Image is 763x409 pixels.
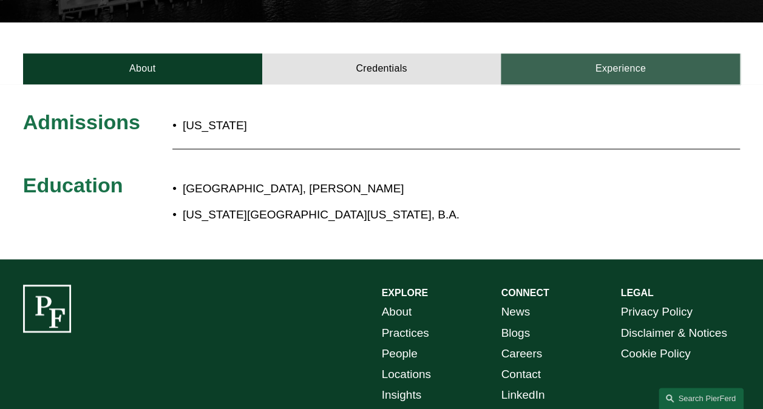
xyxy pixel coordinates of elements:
[501,288,549,298] strong: CONNECT
[382,364,431,385] a: Locations
[382,343,418,364] a: People
[501,53,740,84] a: Experience
[620,323,727,343] a: Disclaimer & Notices
[382,288,428,298] strong: EXPLORE
[382,302,412,322] a: About
[23,53,262,84] a: About
[501,302,530,322] a: News
[620,302,692,322] a: Privacy Policy
[501,385,544,405] a: LinkedIn
[23,110,140,134] span: Admissions
[659,388,744,409] a: Search this site
[23,174,123,197] span: Education
[501,343,542,364] a: Careers
[501,323,530,343] a: Blogs
[183,178,651,199] p: [GEOGRAPHIC_DATA], [PERSON_NAME]
[183,204,651,225] p: [US_STATE][GEOGRAPHIC_DATA][US_STATE], B.A.
[620,343,690,364] a: Cookie Policy
[183,115,441,136] p: [US_STATE]
[382,385,421,405] a: Insights
[501,364,540,385] a: Contact
[262,53,501,84] a: Credentials
[382,323,429,343] a: Practices
[620,288,653,298] strong: LEGAL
